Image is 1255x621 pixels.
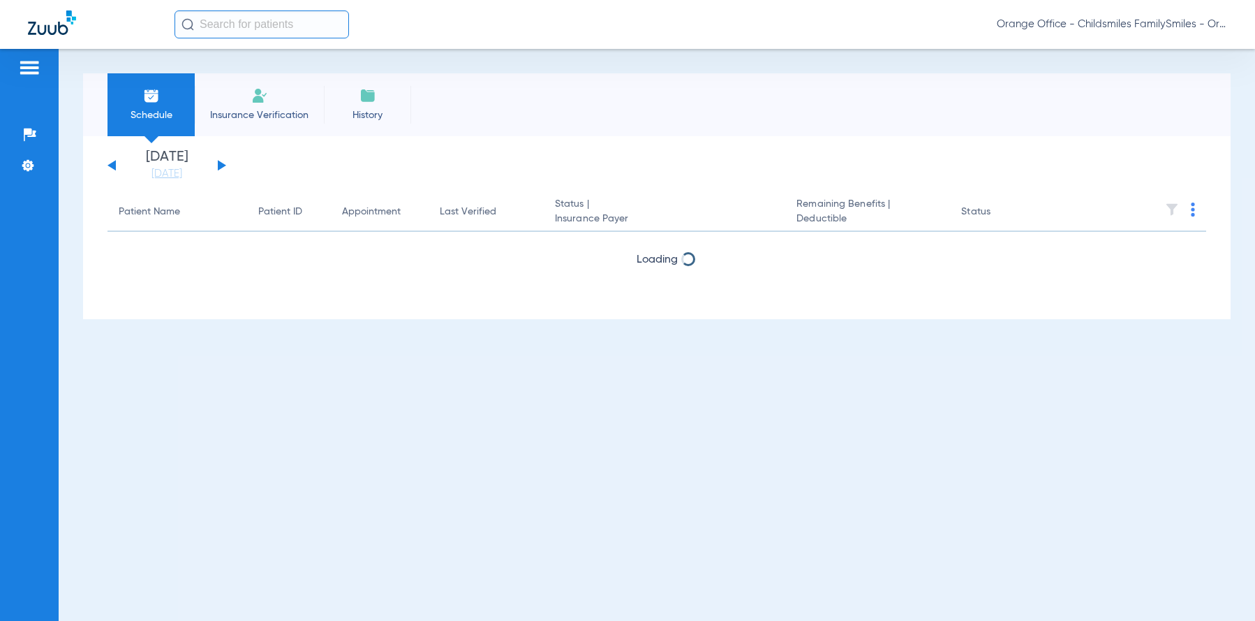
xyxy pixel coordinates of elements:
[796,212,939,226] span: Deductible
[1165,203,1179,217] img: filter.svg
[181,18,194,31] img: Search Icon
[334,108,401,122] span: History
[18,59,40,76] img: hamburger-icon
[28,10,76,35] img: Zuub Logo
[119,205,236,219] div: Patient Name
[342,205,417,219] div: Appointment
[205,108,313,122] span: Insurance Verification
[251,87,268,104] img: Manual Insurance Verification
[258,205,302,219] div: Patient ID
[440,205,496,219] div: Last Verified
[785,193,950,232] th: Remaining Benefits |
[143,87,160,104] img: Schedule
[125,150,209,181] li: [DATE]
[342,205,401,219] div: Appointment
[637,254,678,265] span: Loading
[1191,203,1195,217] img: group-dot-blue.svg
[258,205,320,219] div: Patient ID
[359,87,376,104] img: History
[118,108,184,122] span: Schedule
[440,205,533,219] div: Last Verified
[119,205,180,219] div: Patient Name
[950,193,1044,232] th: Status
[555,212,774,226] span: Insurance Payer
[997,17,1227,31] span: Orange Office - Childsmiles FamilySmiles - Orange St Dental Associates LLC - Orange General DBA A...
[125,167,209,181] a: [DATE]
[174,10,349,38] input: Search for patients
[544,193,785,232] th: Status |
